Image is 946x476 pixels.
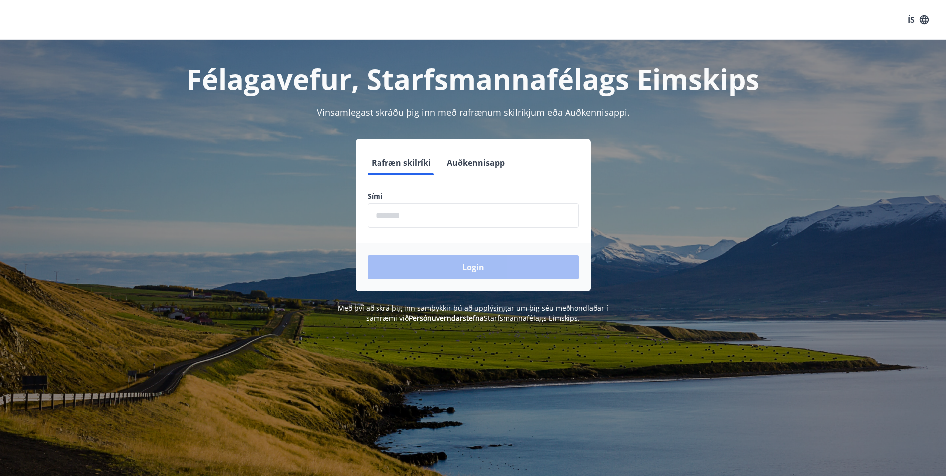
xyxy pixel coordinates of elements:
button: Auðkennisapp [443,151,509,175]
h1: Félagavefur, Starfsmannafélags Eimskips [126,60,820,98]
span: Vinsamlegast skráðu þig inn með rafrænum skilríkjum eða Auðkennisappi. [317,106,630,118]
button: ÍS [902,11,934,29]
a: Persónuverndarstefna [409,313,484,323]
span: Með því að skrá þig inn samþykkir þú að upplýsingar um þig séu meðhöndlaðar í samræmi við Starfsm... [338,303,608,323]
button: Rafræn skilríki [368,151,435,175]
label: Sími [368,191,579,201]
